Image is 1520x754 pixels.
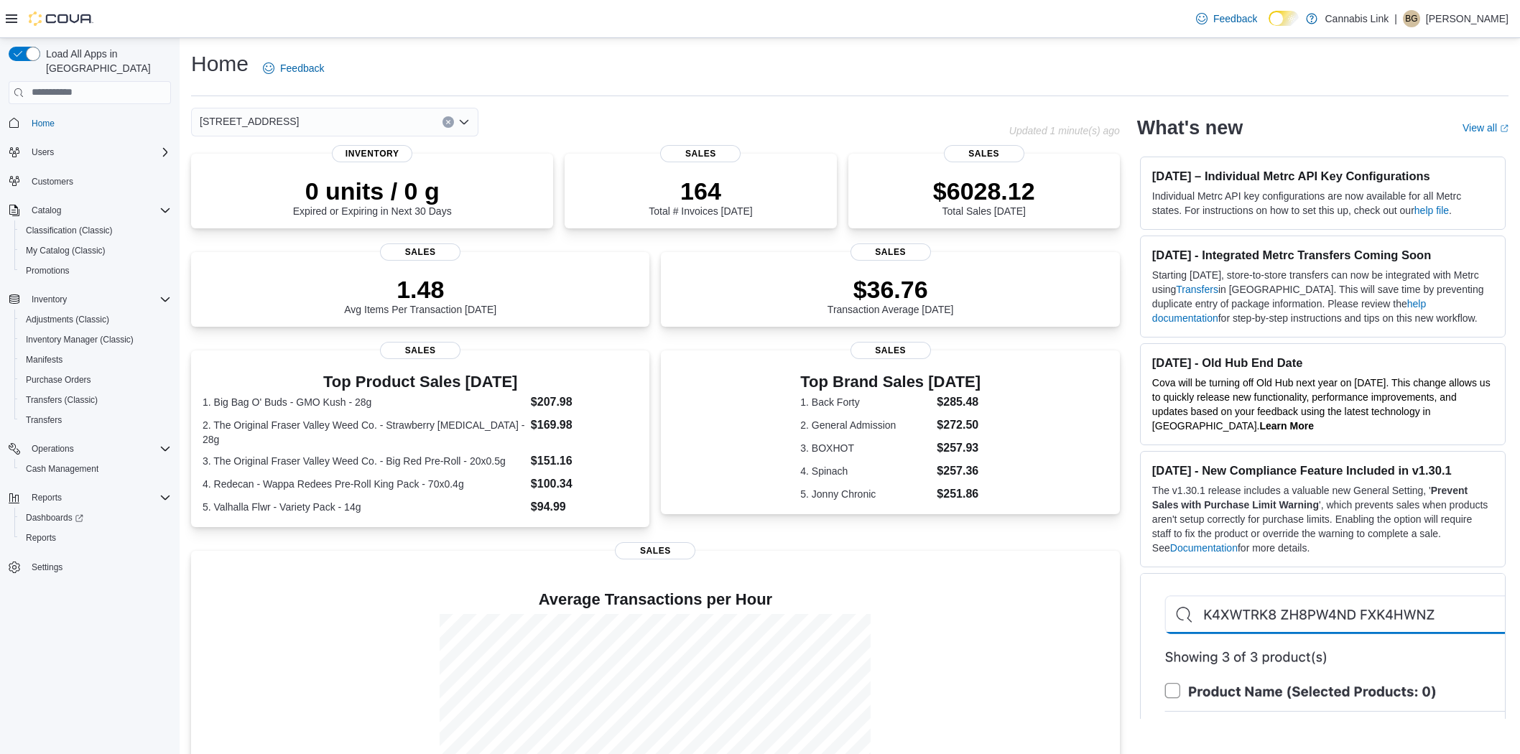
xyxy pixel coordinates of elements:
[649,177,752,217] div: Total # Invoices [DATE]
[851,243,931,261] span: Sales
[1152,169,1493,183] h3: [DATE] – Individual Metrc API Key Configurations
[203,500,525,514] dt: 5. Valhalla Flwr - Variety Pack - 14g
[203,418,525,447] dt: 2. The Original Fraser Valley Weed Co. - Strawberry [MEDICAL_DATA] - 28g
[293,177,452,205] p: 0 units / 0 g
[9,107,171,615] nav: Complex example
[380,243,460,261] span: Sales
[26,265,70,276] span: Promotions
[26,489,68,506] button: Reports
[442,116,454,128] button: Clear input
[1170,542,1238,554] a: Documentation
[531,475,639,493] dd: $100.34
[26,291,171,308] span: Inventory
[1405,10,1417,27] span: BG
[1152,377,1491,432] span: Cova will be turning off Old Hub next year on [DATE]. This change allows us to quickly release ne...
[1176,284,1218,295] a: Transfers
[937,485,981,503] dd: $251.86
[937,394,981,411] dd: $285.48
[531,416,639,434] dd: $169.98
[20,371,97,388] a: Purchase Orders
[32,205,61,216] span: Catalog
[26,354,62,366] span: Manifests
[3,171,177,192] button: Customers
[26,202,67,219] button: Catalog
[14,508,177,528] a: Dashboards
[3,113,177,134] button: Home
[26,512,83,523] span: Dashboards
[40,47,171,75] span: Load All Apps in [GEOGRAPHIC_DATA]
[14,350,177,370] button: Manifests
[20,262,171,279] span: Promotions
[1325,10,1389,27] p: Cannabis Link
[26,114,171,132] span: Home
[26,172,171,190] span: Customers
[3,439,177,459] button: Operations
[26,414,62,426] span: Transfers
[851,342,931,359] span: Sales
[14,241,177,261] button: My Catalog (Classic)
[344,275,496,315] div: Avg Items Per Transaction [DATE]
[20,529,62,546] a: Reports
[20,351,171,368] span: Manifests
[1190,4,1263,33] a: Feedback
[1152,248,1493,262] h3: [DATE] - Integrated Metrc Transfers Coming Soon
[20,391,103,409] a: Transfers (Classic)
[1426,10,1509,27] p: [PERSON_NAME]
[14,410,177,430] button: Transfers
[203,395,525,409] dt: 1. Big Bag O' Buds - GMO Kush - 28g
[800,395,931,409] dt: 1. Back Forty
[26,225,113,236] span: Classification (Classic)
[20,529,171,546] span: Reports
[200,113,299,130] span: [STREET_ADDRESS]
[26,144,171,161] span: Users
[26,173,79,190] a: Customers
[944,145,1024,162] span: Sales
[20,311,115,328] a: Adjustments (Classic)
[20,351,68,368] a: Manifests
[32,492,62,503] span: Reports
[1463,122,1509,134] a: View allExternal link
[14,220,177,241] button: Classification (Classic)
[828,275,954,315] div: Transaction Average [DATE]
[20,509,171,526] span: Dashboards
[3,200,177,220] button: Catalog
[20,371,171,388] span: Purchase Orders
[26,245,106,256] span: My Catalog (Classic)
[1137,116,1243,139] h2: What's new
[1414,205,1449,216] a: help file
[32,294,67,305] span: Inventory
[1403,10,1420,27] div: Blake Giesbrecht
[20,331,171,348] span: Inventory Manager (Classic)
[3,557,177,577] button: Settings
[660,145,741,162] span: Sales
[20,391,171,409] span: Transfers (Classic)
[1259,420,1313,432] a: Learn More
[531,498,639,516] dd: $94.99
[1152,189,1493,218] p: Individual Metrc API key configurations are now available for all Metrc states. For instructions ...
[531,394,639,411] dd: $207.98
[20,262,75,279] a: Promotions
[26,115,60,132] a: Home
[203,477,525,491] dt: 4. Redecan - Wappa Redees Pre-Roll King Pack - 70x0.4g
[20,411,68,429] a: Transfers
[203,591,1108,608] h4: Average Transactions per Hour
[1269,26,1269,27] span: Dark Mode
[20,242,171,259] span: My Catalog (Classic)
[20,242,111,259] a: My Catalog (Classic)
[26,489,171,506] span: Reports
[32,443,74,455] span: Operations
[1152,463,1493,478] h3: [DATE] - New Compliance Feature Included in v1.30.1
[3,142,177,162] button: Users
[257,54,330,83] a: Feedback
[800,373,981,391] h3: Top Brand Sales [DATE]
[20,460,104,478] a: Cash Management
[615,542,695,559] span: Sales
[203,373,638,391] h3: Top Product Sales [DATE]
[26,394,98,406] span: Transfers (Classic)
[458,116,470,128] button: Open list of options
[380,342,460,359] span: Sales
[14,528,177,548] button: Reports
[20,311,171,328] span: Adjustments (Classic)
[933,177,1035,205] p: $6028.12
[937,416,981,434] dd: $272.50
